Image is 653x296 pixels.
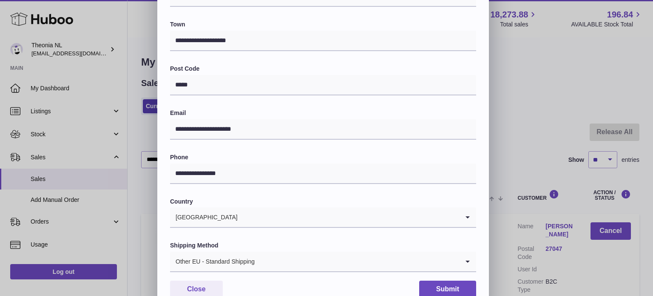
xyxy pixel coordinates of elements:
div: Search for option [170,207,476,228]
label: Post Code [170,65,476,73]
label: Email [170,109,476,117]
input: Search for option [238,207,459,227]
label: Shipping Method [170,241,476,250]
span: Other EU - Standard Shipping [170,252,255,271]
label: Town [170,20,476,29]
div: Search for option [170,252,476,272]
label: Phone [170,153,476,161]
input: Search for option [255,252,459,271]
span: [GEOGRAPHIC_DATA] [170,207,238,227]
label: Country [170,198,476,206]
